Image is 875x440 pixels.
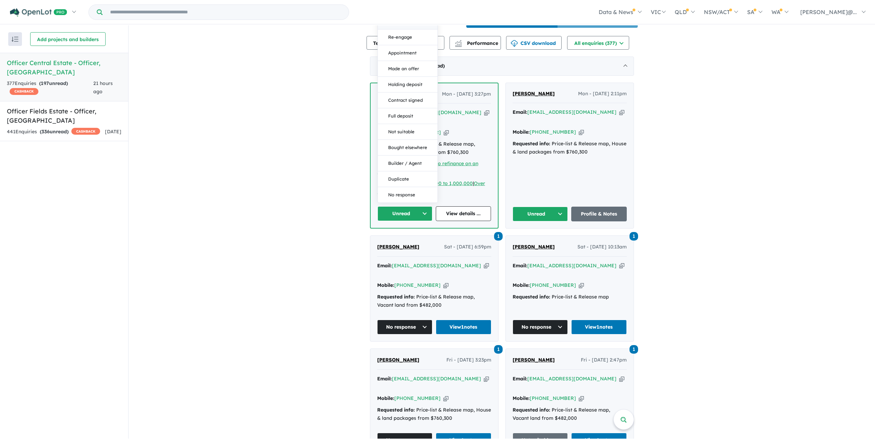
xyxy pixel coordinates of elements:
span: [PERSON_NAME] [377,244,419,250]
img: bar-chart.svg [455,42,462,47]
span: Performance [456,40,498,46]
button: All enquiries (377) [567,36,629,50]
a: [PHONE_NUMBER] [530,282,576,288]
a: [EMAIL_ADDRESS][DOMAIN_NAME] [527,109,616,115]
span: [PERSON_NAME] [513,357,555,363]
a: [PERSON_NAME] [513,90,555,98]
a: View details ... [436,206,491,221]
button: Team member settings (11) [367,36,444,50]
span: Fri - [DATE] 3:23pm [446,356,491,364]
div: Price-list & Release map, House & land packages from $760,300 [513,140,627,156]
div: Price-list & Release map, House & land packages from $760,300 [377,406,491,423]
button: Copy [619,262,624,269]
a: [PERSON_NAME] [513,243,555,251]
button: Duplicate [378,171,438,187]
button: Holding deposit [378,77,438,93]
strong: Requested info: [377,294,415,300]
a: View1notes [436,320,491,334]
strong: ( unread) [40,129,69,135]
span: Mon - [DATE] 2:11pm [578,90,627,98]
div: Price-list & Release map, Vacant land from $482,000 [377,293,491,309]
img: download icon [511,40,518,47]
span: [PERSON_NAME] [513,244,555,250]
span: 336 [41,129,50,135]
span: [DATE] [105,129,121,135]
div: [DATE] [370,57,634,76]
strong: Email: [377,262,392,269]
strong: Requested info: [377,407,415,413]
strong: Mobile: [513,129,530,135]
div: 441 Enquir ies [7,128,100,136]
button: Copy [619,109,624,116]
button: No response [378,187,438,203]
a: View1notes [571,320,627,334]
button: No response [377,320,433,334]
a: [EMAIL_ADDRESS][DOMAIN_NAME] [392,262,481,269]
a: 1 [494,344,503,354]
button: Unread [513,207,568,221]
button: Copy [579,395,584,402]
button: Appointment [378,45,438,61]
span: Sat - [DATE] 6:59pm [444,243,491,251]
img: sort.svg [12,37,19,42]
strong: Requested info: [513,294,550,300]
button: Not suitable [378,124,438,140]
strong: Requested info: [513,407,550,413]
strong: Email: [513,262,527,269]
button: Copy [444,129,449,136]
button: Copy [443,282,448,289]
a: [PERSON_NAME] [513,356,555,364]
h5: Officer Fields Estate - Officer , [GEOGRAPHIC_DATA] [7,107,121,125]
strong: Email: [377,376,392,382]
button: Copy [484,109,489,116]
a: [EMAIL_ADDRESS][DOMAIN_NAME] [527,376,616,382]
button: Full deposit [378,108,438,124]
a: [PERSON_NAME] [377,243,419,251]
button: Copy [619,375,624,382]
img: line-chart.svg [455,40,461,44]
button: Copy [484,375,489,382]
a: [PHONE_NUMBER] [530,129,576,135]
strong: Email: [513,376,527,382]
input: Try estate name, suburb, builder or developer [104,5,347,20]
strong: Email: [513,109,527,115]
span: Sat - [DATE] 10:13am [577,243,627,251]
a: Profile & Notes [571,207,627,221]
span: Mon - [DATE] 3:27pm [442,90,491,98]
strong: Mobile: [377,395,394,401]
span: 1 [494,232,503,241]
button: Re-engage [378,29,438,45]
button: No response [513,320,568,334]
a: 1 [630,231,638,241]
div: Price-list & Release map [513,293,627,301]
span: CASHBACK [10,88,38,95]
span: 197 [41,80,49,86]
strong: ( unread) [39,80,68,86]
img: Openlot PRO Logo White [10,8,67,17]
button: Copy [579,129,584,136]
strong: Requested info: [513,140,550,147]
button: Made an offer [378,61,438,77]
button: Bought elsewhere [378,140,438,156]
a: [PERSON_NAME] [377,356,419,364]
a: 1 [494,231,503,241]
a: [PHONE_NUMBER] [530,395,576,401]
span: [PERSON_NAME]@... [800,9,857,15]
div: Price-list & Release map, Vacant land from $482,000 [513,406,627,423]
h5: Officer Central Estate - Officer , [GEOGRAPHIC_DATA] [7,58,121,77]
button: Copy [484,262,489,269]
a: [EMAIL_ADDRESS][DOMAIN_NAME] [527,262,616,269]
span: 21 hours ago [93,80,113,95]
div: 377 Enquir ies [7,80,93,96]
button: Copy [443,395,448,402]
strong: Mobile: [513,282,530,288]
span: 1 [630,345,638,354]
span: Fri - [DATE] 2:47pm [581,356,627,364]
button: Add projects and builders [30,32,106,46]
span: [PERSON_NAME] [513,90,555,97]
a: [PHONE_NUMBER] [395,129,441,135]
a: [EMAIL_ADDRESS][DOMAIN_NAME] [392,376,481,382]
button: Performance [450,36,501,50]
a: [EMAIL_ADDRESS][DOMAIN_NAME] [392,109,481,115]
